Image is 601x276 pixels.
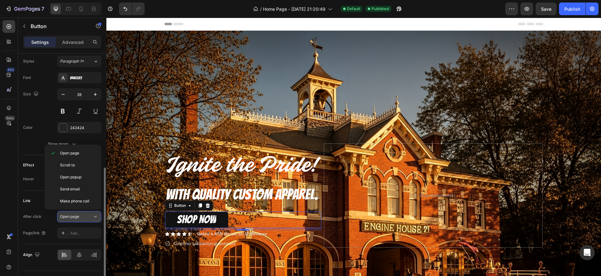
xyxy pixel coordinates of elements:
[70,125,100,131] div: 242424
[23,138,101,150] button: Show more
[119,3,145,15] div: Undo/Redo
[57,211,101,222] button: Open page
[372,6,389,12] span: Published
[536,3,556,15] button: Save
[23,90,40,99] div: Size
[60,198,89,204] span: Make phone call
[347,6,360,12] span: Default
[23,230,46,236] div: Page/link
[3,3,47,15] button: 7
[60,214,79,219] span: Open page
[580,245,595,260] div: Open Intercom Messenger
[31,22,84,30] p: Button
[559,3,586,15] button: Publish
[541,6,551,12] span: Save
[6,67,15,72] div: 450
[23,75,31,81] div: Font
[106,18,601,276] iframe: Design area
[260,6,262,12] span: /
[41,5,44,13] p: 7
[70,231,100,236] div: Add...
[23,214,41,219] div: After click
[31,39,49,45] p: Settings
[564,6,580,12] div: Publish
[314,175,347,180] div: Drop element here
[23,58,34,64] div: Styles
[23,176,34,182] div: Hover
[23,162,34,168] div: Effect
[48,141,77,147] div: Show more
[70,75,100,81] div: Bangers
[60,174,81,180] span: Open popup
[23,125,33,130] div: Color
[60,150,79,156] span: Open page
[5,116,15,121] div: Beta
[60,162,75,168] span: Scroll to
[23,251,41,259] div: Align
[57,56,101,67] button: Paragraph 1*
[60,186,80,192] span: Send email
[62,39,84,45] p: Advanced
[60,58,84,64] span: Paragraph 1*
[263,6,325,12] span: Home Page - [DATE] 21:20:49
[23,198,31,204] div: Link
